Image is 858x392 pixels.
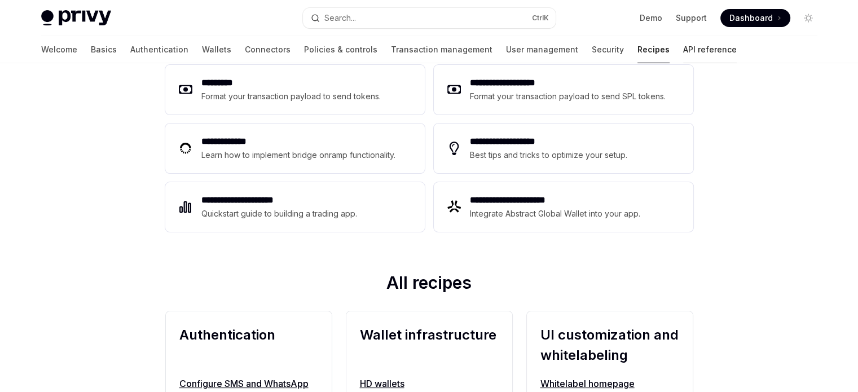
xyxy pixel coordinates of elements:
[532,14,549,23] span: Ctrl K
[637,36,670,63] a: Recipes
[201,90,381,103] div: Format your transaction payload to send tokens.
[592,36,624,63] a: Security
[470,148,629,162] div: Best tips and tricks to optimize your setup.
[91,36,117,63] a: Basics
[245,36,291,63] a: Connectors
[303,8,556,28] button: Open search
[324,11,356,25] div: Search...
[720,9,790,27] a: Dashboard
[540,377,679,390] a: Whitelabel homepage
[360,325,499,365] h2: Wallet infrastructure
[201,207,358,221] div: Quickstart guide to building a trading app.
[360,377,499,390] a: HD wallets
[179,325,318,365] h2: Authentication
[799,9,817,27] button: Toggle dark mode
[470,207,641,221] div: Integrate Abstract Global Wallet into your app.
[41,10,111,26] img: light logo
[165,124,425,173] a: **** **** ***Learn how to implement bridge onramp functionality.
[130,36,188,63] a: Authentication
[202,36,231,63] a: Wallets
[304,36,377,63] a: Policies & controls
[165,272,693,297] h2: All recipes
[506,36,578,63] a: User management
[165,65,425,114] a: **** ****Format your transaction payload to send tokens.
[683,36,737,63] a: API reference
[676,12,707,24] a: Support
[201,148,399,162] div: Learn how to implement bridge onramp functionality.
[41,36,77,63] a: Welcome
[729,12,773,24] span: Dashboard
[391,36,492,63] a: Transaction management
[540,325,679,365] h2: UI customization and whitelabeling
[470,90,667,103] div: Format your transaction payload to send SPL tokens.
[640,12,662,24] a: Demo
